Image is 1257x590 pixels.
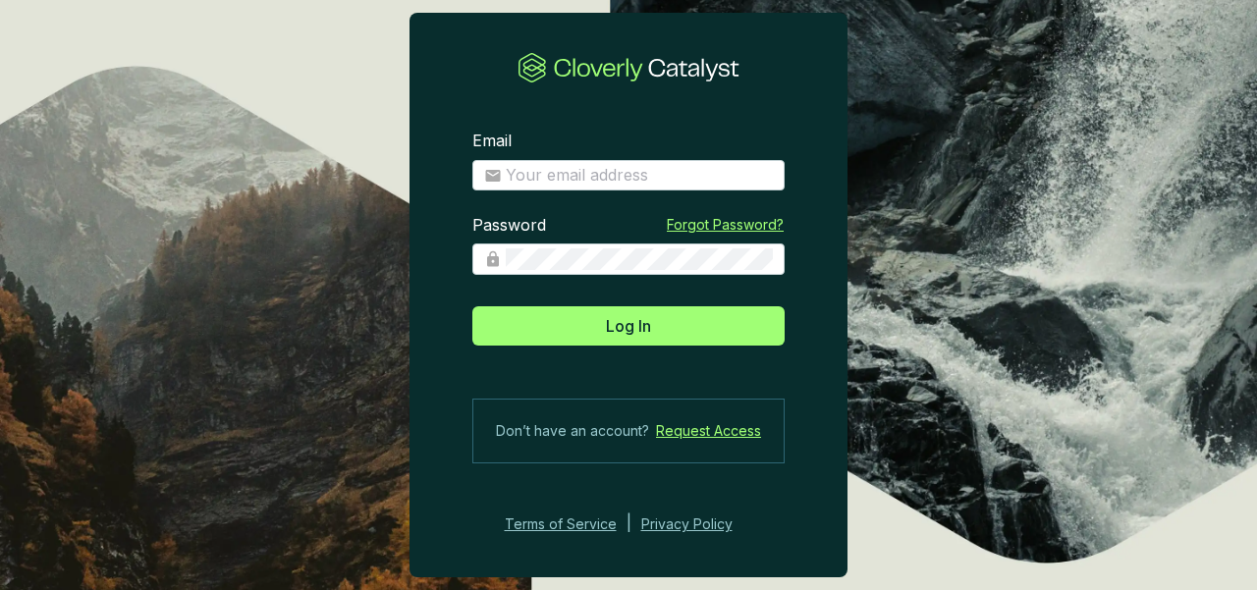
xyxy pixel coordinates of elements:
label: Email [472,131,512,152]
button: Log In [472,306,785,346]
div: | [627,512,631,536]
span: Log In [606,314,651,338]
a: Request Access [656,419,761,443]
input: Password [506,248,773,270]
a: Terms of Service [499,512,617,536]
input: Email [506,165,773,187]
label: Password [472,215,546,237]
a: Privacy Policy [641,512,759,536]
a: Forgot Password? [667,215,784,235]
span: Don’t have an account? [496,419,649,443]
